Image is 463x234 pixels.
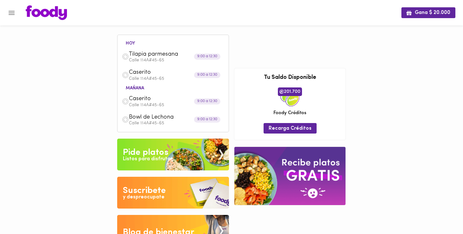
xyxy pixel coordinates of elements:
img: logo.png [26,5,67,20]
div: Pide platos [123,146,168,159]
img: credits-package.png [280,87,299,107]
img: Pide un Platos [117,139,229,170]
img: referral-banner.png [234,147,346,205]
img: dish.png [122,98,129,105]
div: 9:00 a 12:30 [194,72,220,78]
div: Listos para disfrutar [123,155,172,163]
div: Suscribete [123,184,166,197]
span: Caserito [129,95,202,103]
img: dish.png [122,72,129,79]
p: Calle 114A#45-65 [129,121,224,126]
span: Foody Créditos [273,110,306,116]
span: Bowl de Lechona [129,114,202,121]
span: Tilapia parmesana [129,51,202,58]
button: Menu [4,5,19,21]
li: mañana [121,85,149,91]
img: dish.png [122,53,129,60]
p: Calle 114A#45-65 [129,103,224,107]
div: y despreocupate [123,194,164,201]
span: Caserito [129,69,202,76]
h3: Tu Saldo Disponible [239,75,341,81]
span: Gana $ 20.000 [406,10,450,16]
img: Disfruta bajar de peso [117,177,229,209]
div: 9:00 a 12:30 [194,98,220,104]
p: Calle 114A#45-65 [129,58,224,63]
div: 9:00 a 12:30 [194,54,220,60]
span: 201.700 [278,87,302,96]
li: hoy [121,40,140,46]
img: dish.png [122,116,129,123]
span: Recarga Créditos [269,126,312,132]
img: foody-creditos.png [279,89,284,94]
button: Recarga Créditos [264,123,317,134]
p: Calle 114A#45-65 [129,77,224,81]
button: Gana $ 20.000 [401,7,455,18]
iframe: Messagebird Livechat Widget [426,197,457,228]
div: 9:00 a 12:30 [194,117,220,123]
